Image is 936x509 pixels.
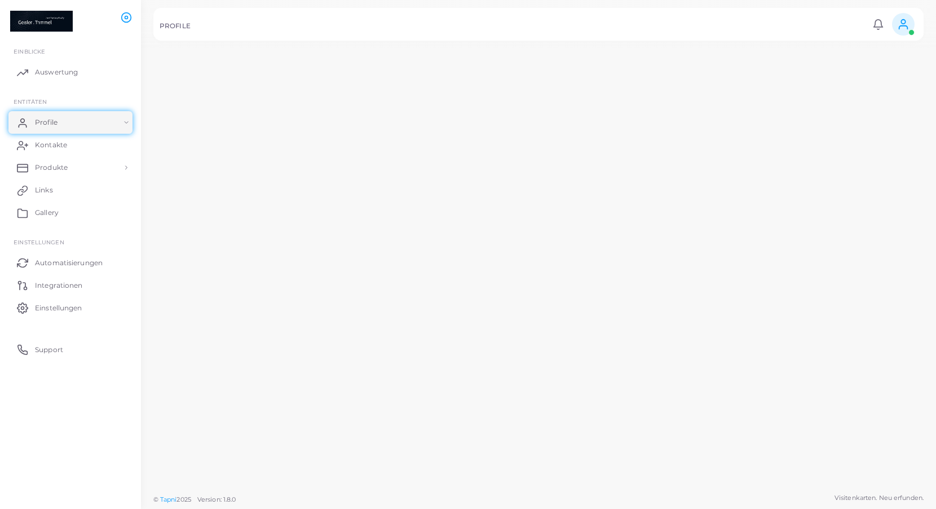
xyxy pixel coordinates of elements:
[35,140,67,150] span: Kontakte
[8,201,133,224] a: Gallery
[160,22,191,30] h5: PROFILE
[35,67,78,77] span: Auswertung
[8,274,133,296] a: Integrationen
[835,493,924,503] span: Visitenkarten. Neu erfunden.
[35,345,63,355] span: Support
[8,156,133,179] a: Produkte
[197,495,236,503] span: Version: 1.8.0
[35,303,82,313] span: Einstellungen
[8,134,133,156] a: Kontakte
[8,61,133,84] a: Auswertung
[10,11,73,32] img: logo
[35,208,59,218] span: Gallery
[14,239,64,245] span: Einstellungen
[35,117,58,128] span: Profile
[153,495,236,504] span: ©
[160,495,177,503] a: Tapni
[8,296,133,319] a: Einstellungen
[35,280,82,291] span: Integrationen
[8,111,133,134] a: Profile
[35,185,53,195] span: Links
[14,48,45,55] span: EINBLICKE
[8,338,133,361] a: Support
[176,495,191,504] span: 2025
[8,251,133,274] a: Automatisierungen
[35,258,103,268] span: Automatisierungen
[35,163,68,173] span: Produkte
[8,179,133,201] a: Links
[14,98,47,105] span: ENTITÄTEN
